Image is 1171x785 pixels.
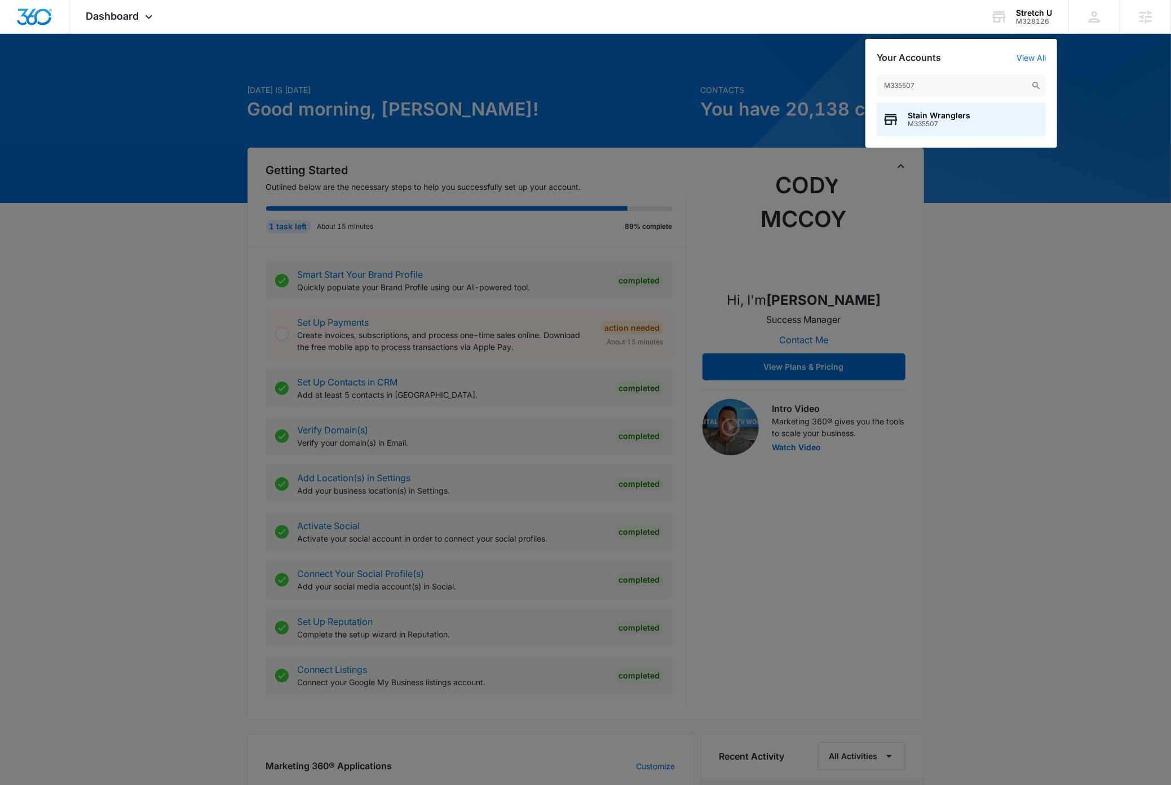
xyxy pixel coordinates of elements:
span: Dashboard [86,10,139,22]
span: M335507 [908,120,970,128]
div: account name [1016,8,1052,17]
button: Stain WranglersM335507 [877,103,1046,136]
span: Stain Wranglers [908,111,970,120]
input: Search Accounts [877,74,1046,97]
a: View All [1017,53,1046,63]
h2: Your Accounts [877,52,941,63]
div: account id [1016,17,1052,25]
